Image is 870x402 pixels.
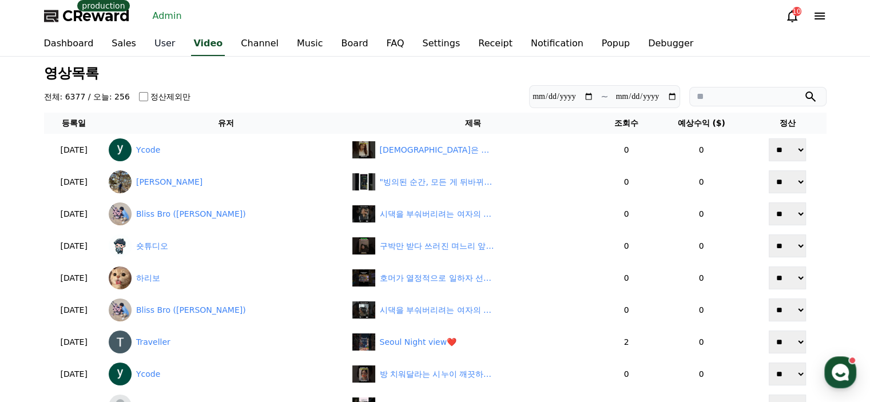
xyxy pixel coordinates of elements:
[522,32,593,56] a: Notification
[352,333,375,351] img: Seoul Night view❤️
[599,166,654,198] td: 0
[109,138,132,161] img: Ycode
[380,240,494,252] div: 구박만 받다 쓰러진 며느리 앞에 조상신이 나타났다 #숏챠 #shortcha #조상신과 시댁을 묵사발 냈습니다
[593,32,639,56] a: Popup
[352,141,375,158] img: default.jpg
[148,7,186,25] a: Admin
[352,237,375,254] img: default.jpg
[380,144,494,156] div: 사모님은 되고 싶고 시어머니 간병은 싫고 | 세상에서 가장 아픈 키스 #숏차 #shortcha #세상에서가장아픈키스
[380,368,494,380] div: 방 치워달라는 시누이 깨끗하게 치워드림 | 조상신과 시댁을 묵사발 냈습니다 #숏차 #shortcha #조상신과시댁을묵사발냈습니다 #drama #드라마 #kdrama
[109,234,132,257] img: 숏튜디오
[109,138,343,161] a: Ycode
[44,91,130,102] h4: 전체: 6377 / 오늘: 256
[44,198,104,230] td: [DATE]
[44,358,104,390] td: [DATE]
[380,176,494,188] div: "빙의된 순간, 모든 게 뒤바뀌었다" #쇼츠#숏차#상간녀 빙의 #드라마
[44,294,104,326] td: [DATE]
[654,198,748,230] td: 0
[380,304,494,316] div: 시댁을 부숴버리려는 여자의 이야기 3화, 복수는나의것 | 깜포
[109,266,343,289] a: 하리보
[599,326,654,358] td: 2
[191,32,225,56] a: Video
[654,230,748,262] td: 0
[599,294,654,326] td: 0
[749,113,827,134] th: 정산
[378,32,414,56] a: FAQ
[44,7,130,25] a: CReward
[352,173,375,190] img: default.jpg
[601,90,608,104] p: ~
[654,326,748,358] td: 0
[332,32,377,56] a: Board
[348,113,599,134] th: 제목
[380,208,494,220] div: 시댁을 부숴버리려는 여자의 이야기 4화, 니 아들 내조하러 간 여자 | 깜포
[654,113,748,134] th: 예상수익 ($)
[109,331,343,353] a: Traveller
[44,262,104,294] td: [DATE]
[44,113,104,134] th: 등록일
[414,32,470,56] a: Settings
[109,298,132,321] img: Bliss Bro (블리스브로)
[792,7,801,16] div: 10
[380,336,457,348] div: Seoul Night view❤️
[95,325,129,334] span: Messages
[109,202,132,225] img: Bliss Bro (블리스브로)
[109,266,132,289] img: 하리보
[145,32,184,56] a: User
[109,363,343,385] a: Ycode
[599,113,654,134] th: 조회수
[3,307,76,336] a: Home
[654,134,748,166] td: 0
[29,324,49,333] span: Home
[104,113,348,134] th: 유저
[288,32,332,56] a: Music
[102,32,145,56] a: Sales
[599,134,654,166] td: 0
[44,134,104,166] td: [DATE]
[148,307,220,336] a: Settings
[352,365,594,383] a: 방 치워달라는 시누이 깨끗하게 치워드림 | 조상신과 시댁을 묵사발 냈습니다 #숏차 #shortcha #조상신과시댁을묵사발냈습니다 #drama #드라마 #kdrama
[352,301,375,319] img: default.jpg
[654,358,748,390] td: 0
[599,230,654,262] td: 0
[352,205,375,222] img: default.jpg
[352,333,594,351] a: Seoul Night view❤️ Seoul Night view❤️
[352,205,594,222] a: 시댁을 부숴버리려는 여자의 이야기 4화, 니 아들 내조하러 간 여자 | 깜포
[44,326,104,358] td: [DATE]
[352,141,594,158] a: [DEMOGRAPHIC_DATA]은 되고 싶고 시어머니 간병은 싫고 | 세상에서 가장 아픈 키스 #숏차 #shortcha #세상에서가장아픈키스
[109,298,343,321] a: Bliss Bro ([PERSON_NAME])
[469,32,522,56] a: Receipt
[109,331,132,353] img: Traveller
[654,294,748,326] td: 0
[44,66,827,81] h3: 영상목록
[232,32,288,56] a: Channel
[109,170,343,193] a: [PERSON_NAME]
[35,32,103,56] a: Dashboard
[352,269,594,286] a: undefined 호머가 열정적으로 일하자 선물을 주는 번즈
[352,237,594,254] a: 구박만 받다 쓰러진 며느리 앞에 조상신이 나타났다 #숏챠 #shortcha #조상신과 시댁을 묵사발 냈습니다
[44,230,104,262] td: [DATE]
[599,198,654,230] td: 0
[654,262,748,294] td: 0
[654,166,748,198] td: 0
[352,269,375,286] img: undefined
[599,358,654,390] td: 0
[109,363,132,385] img: Ycode
[380,272,494,284] div: 호머가 열정적으로 일하자 선물을 주는 번즈
[76,307,148,336] a: Messages
[599,262,654,294] td: 0
[109,202,343,225] a: Bliss Bro ([PERSON_NAME])
[109,170,132,193] img: art jung
[352,301,594,319] a: 시댁을 부숴버리려는 여자의 이야기 3화, 복수는나의것 | 깜포
[352,365,375,383] img: default.jpg
[109,234,343,257] a: 숏튜디오
[352,173,594,190] a: "빙의된 순간, 모든 게 뒤바뀌었다" #쇼츠#숏차#상간녀 빙의 #드라마
[150,91,190,102] label: 정산제외만
[639,32,702,56] a: Debugger
[169,324,197,333] span: Settings
[44,166,104,198] td: [DATE]
[785,9,799,23] a: 10
[62,7,130,25] span: CReward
